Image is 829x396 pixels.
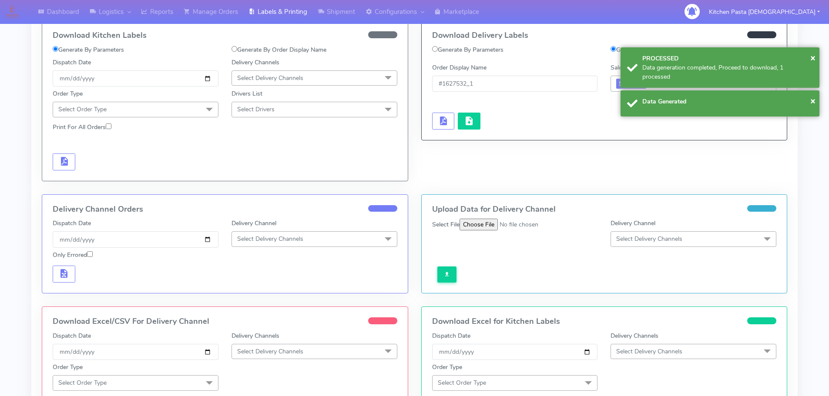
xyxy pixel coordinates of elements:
[53,123,111,132] label: Print For All Orders
[53,45,124,54] label: Generate By Parameters
[611,331,658,340] label: Delivery Channels
[432,31,777,40] h4: Download Delivery Labels
[611,219,655,228] label: Delivery Channel
[58,105,107,113] span: Select Order Type
[810,51,816,64] button: Close
[438,379,486,387] span: Select Order Type
[53,317,397,326] h4: Download Excel/CSV For Delivery Channel
[432,363,462,372] label: Order Type
[53,363,83,372] label: Order Type
[616,79,646,89] span: Shopify
[642,63,813,81] div: Data generation completed, Proceed to download, 1 processed
[432,331,470,340] label: Dispatch Date
[642,54,813,63] div: PROCESSED
[232,89,262,98] label: Drivers List
[53,331,91,340] label: Dispatch Date
[106,123,111,129] input: Print For All Orders
[810,95,816,106] span: ×
[232,58,279,67] label: Delivery Channels
[616,347,682,356] span: Select Delivery Channels
[432,220,460,229] label: Select File
[810,52,816,63] span: ×
[53,58,91,67] label: Dispatch Date
[237,105,275,113] span: Select Drivers
[237,74,303,82] span: Select Delivery Channels
[237,235,303,243] span: Select Delivery Channels
[232,45,326,54] label: Generate By Order Display Name
[53,31,397,40] h4: Download Kitchen Labels
[87,251,93,257] input: Only Errored
[616,235,682,243] span: Select Delivery Channels
[53,205,397,214] h4: Delivery Channel Orders
[53,219,91,228] label: Dispatch Date
[232,331,279,340] label: Delivery Channels
[810,94,816,107] button: Close
[702,3,826,21] button: Kitchen Pasta [DEMOGRAPHIC_DATA]
[432,205,777,214] h4: Upload Data for Delivery Channel
[611,63,651,72] label: Sales Channels
[232,46,237,52] input: Generate By Order Display Name
[432,63,487,72] label: Order Display Name
[53,46,58,52] input: Generate By Parameters
[611,45,705,54] label: Generate By Order Display Name
[58,379,107,387] span: Select Order Type
[53,89,83,98] label: Order Type
[432,317,777,326] h4: Download Excel for Kitchen Labels
[432,45,503,54] label: Generate By Parameters
[642,97,813,106] div: Data Generated
[53,250,93,260] label: Only Errored
[232,219,276,228] label: Delivery Channel
[432,46,438,52] input: Generate By Parameters
[611,46,616,52] input: Generate By Order Display Name
[237,347,303,356] span: Select Delivery Channels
